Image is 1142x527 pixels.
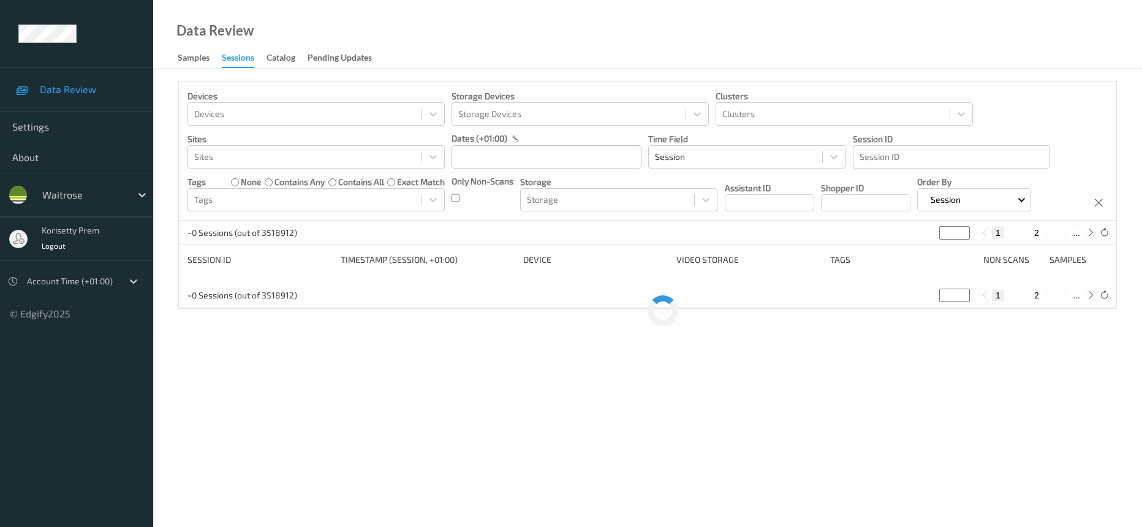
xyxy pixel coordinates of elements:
label: contains all [338,176,384,188]
button: 1 [992,290,1004,301]
div: Device [523,254,668,266]
p: Clusters [716,90,973,102]
label: contains any [274,176,325,188]
div: Video Storage [676,254,821,266]
button: 2 [1030,290,1043,301]
p: Devices [187,90,445,102]
p: Sites [187,133,445,145]
button: 2 [1030,227,1043,238]
div: Catalog [267,51,295,67]
p: Time Field [648,133,845,145]
button: 1 [992,227,1004,238]
div: Session ID [187,254,332,266]
div: Samples [1049,254,1108,266]
a: Sessions [222,50,267,68]
p: ~0 Sessions (out of 3518912) [187,289,297,301]
p: Only Non-Scans [452,175,513,188]
div: Sessions [222,51,254,68]
p: Storage Devices [452,90,709,102]
p: Order By [917,176,1031,188]
p: ~0 Sessions (out of 3518912) [187,227,297,239]
p: Tags [187,176,206,188]
div: Tags [830,254,975,266]
p: Storage [520,176,717,188]
button: ... [1069,290,1084,301]
a: Catalog [267,50,308,67]
label: exact match [397,176,445,188]
div: Non Scans [983,254,1042,266]
a: Samples [178,50,222,67]
p: Assistant ID [725,182,814,194]
p: Shopper ID [821,182,910,194]
div: Pending Updates [308,51,372,67]
div: Timestamp (Session, +01:00) [341,254,515,266]
label: none [241,176,262,188]
p: dates (+01:00) [452,132,507,145]
div: Data Review [176,25,254,37]
p: Session [926,194,965,206]
div: Samples [178,51,210,67]
a: Pending Updates [308,50,384,67]
p: Session ID [853,133,1050,145]
button: ... [1069,227,1084,238]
